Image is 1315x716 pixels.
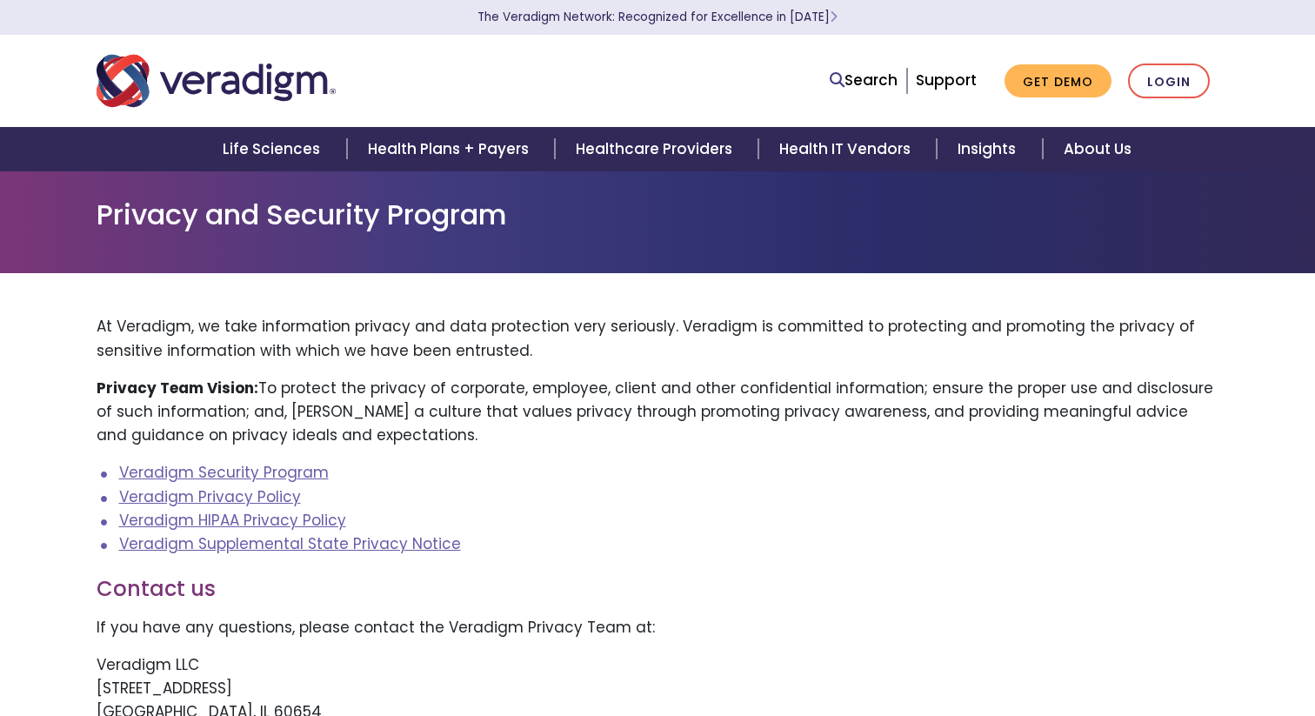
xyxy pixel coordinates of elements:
a: Health IT Vendors [758,127,937,171]
a: Veradigm Privacy Policy [119,486,301,507]
a: Insights [937,127,1042,171]
strong: Privacy Team Vision: [97,378,258,398]
a: Life Sciences [202,127,346,171]
a: Health Plans + Payers [347,127,555,171]
a: Veradigm Security Program [119,462,329,483]
h1: Privacy and Security Program [97,198,1218,231]
p: To protect the privacy of corporate, employee, client and other confidential information; ensure ... [97,377,1218,448]
a: The Veradigm Network: Recognized for Excellence in [DATE]Learn More [477,9,838,25]
img: Veradigm logo [97,52,336,110]
a: Login [1128,64,1210,99]
a: Healthcare Providers [555,127,758,171]
span: Learn More [830,9,838,25]
a: About Us [1043,127,1152,171]
a: Get Demo [1005,64,1111,98]
p: At Veradigm, we take information privacy and data protection very seriously. Veradigm is committe... [97,315,1218,362]
h3: Contact us [97,577,1218,602]
a: Search [830,69,898,92]
p: If you have any questions, please contact the Veradigm Privacy Team at: [97,616,1218,639]
a: Veradigm Supplemental State Privacy Notice [119,533,461,554]
a: Veradigm HIPAA Privacy Policy [119,510,346,531]
a: Support [916,70,977,90]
